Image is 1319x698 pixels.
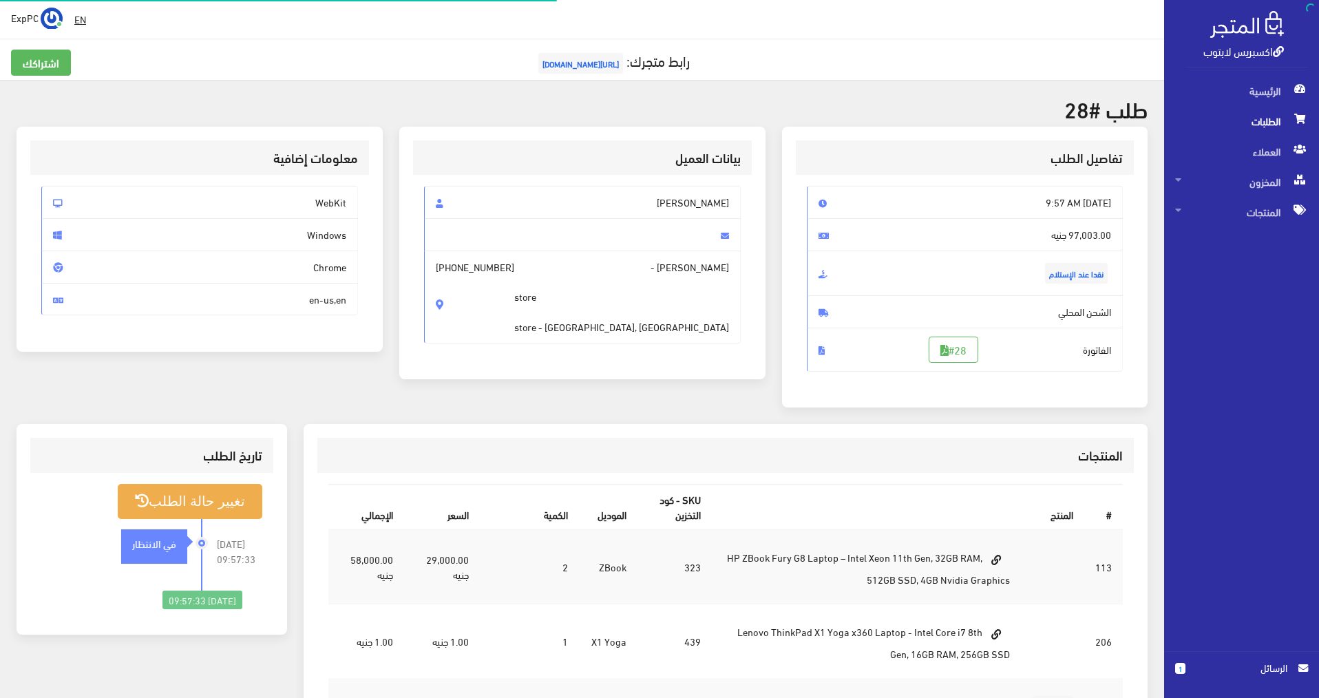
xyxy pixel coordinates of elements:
span: [PHONE_NUMBER] [436,260,514,275]
a: رابط متجرك:[URL][DOMAIN_NAME] [535,47,690,73]
td: 113 [1084,529,1123,604]
span: الشحن المحلي [807,295,1123,328]
th: السعر [404,485,480,529]
th: SKU - كود التخزين [637,485,712,529]
td: 1 [480,604,578,679]
a: 1 الرسائل [1175,660,1308,690]
img: ... [41,8,63,30]
span: المنتجات [1175,197,1308,227]
span: [URL][DOMAIN_NAME] [538,53,623,74]
span: [DATE] 9:57 AM [807,186,1123,219]
h3: بيانات العميل [424,151,741,165]
th: الكمية [480,485,578,529]
a: اكسبريس لابتوب [1203,41,1284,61]
td: X1 Yoga [579,604,637,679]
span: WebKit [41,186,358,219]
a: الرئيسية [1164,76,1319,106]
a: المنتجات [1164,197,1319,227]
span: الرسائل [1196,660,1287,675]
img: . [1210,11,1284,38]
a: الطلبات [1164,106,1319,136]
td: 1.00 جنيه [328,604,404,679]
strong: في الانتظار [132,536,176,551]
a: EN [69,7,92,32]
td: HP ZBook Fury G8 Laptop – Intel Xeon 11th Gen, 32GB RAM, 512GB SSD, 4GB Nvidia Graphics [712,529,1022,604]
th: المنتج [712,485,1085,529]
span: en-us,en [41,283,358,316]
span: الفاتورة [807,328,1123,372]
td: 2 [480,529,578,604]
span: 97,003.00 جنيه [807,218,1123,251]
span: [PERSON_NAME] [424,186,741,219]
td: 29,000.00 جنيه [404,529,480,604]
th: الموديل [579,485,637,529]
h3: معلومات إضافية [41,151,358,165]
td: ZBook [579,529,637,604]
div: [DATE] 09:57:33 [162,591,242,610]
h3: تاريخ الطلب [41,449,262,462]
a: العملاء [1164,136,1319,167]
h3: المنتجات [328,449,1123,462]
span: المخزون [1175,167,1308,197]
span: الرئيسية [1175,76,1308,106]
td: 1.00 جنيه [404,604,480,679]
h3: تفاصيل الطلب [807,151,1123,165]
h2: طلب #28 [17,96,1148,120]
span: العملاء [1175,136,1308,167]
u: EN [74,10,86,28]
td: 206 [1084,604,1123,679]
td: 323 [637,529,712,604]
span: Windows [41,218,358,251]
th: # [1084,485,1123,529]
td: 58,000.00 جنيه [328,529,404,604]
span: نقدا عند الإستلام [1045,263,1108,284]
span: Chrome [41,251,358,284]
span: ExpPC [11,9,39,26]
span: [PERSON_NAME] - [424,251,741,343]
span: 1 [1175,663,1185,674]
td: Lenovo ThinkPad X1 Yoga x360 Laptop - Intel Core i7 8th Gen, 16GB RAM, 256GB SSD [712,604,1022,679]
td: 439 [637,604,712,679]
span: store store - [GEOGRAPHIC_DATA], [GEOGRAPHIC_DATA] [514,275,729,335]
a: اشتراكك [11,50,71,76]
a: #28 [929,337,978,363]
th: اﻹجمالي [328,485,404,529]
span: الطلبات [1175,106,1308,136]
a: المخزون [1164,167,1319,197]
button: تغيير حالة الطلب [118,484,262,519]
a: ... ExpPC [11,7,63,29]
span: [DATE] 09:57:33 [217,536,262,567]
